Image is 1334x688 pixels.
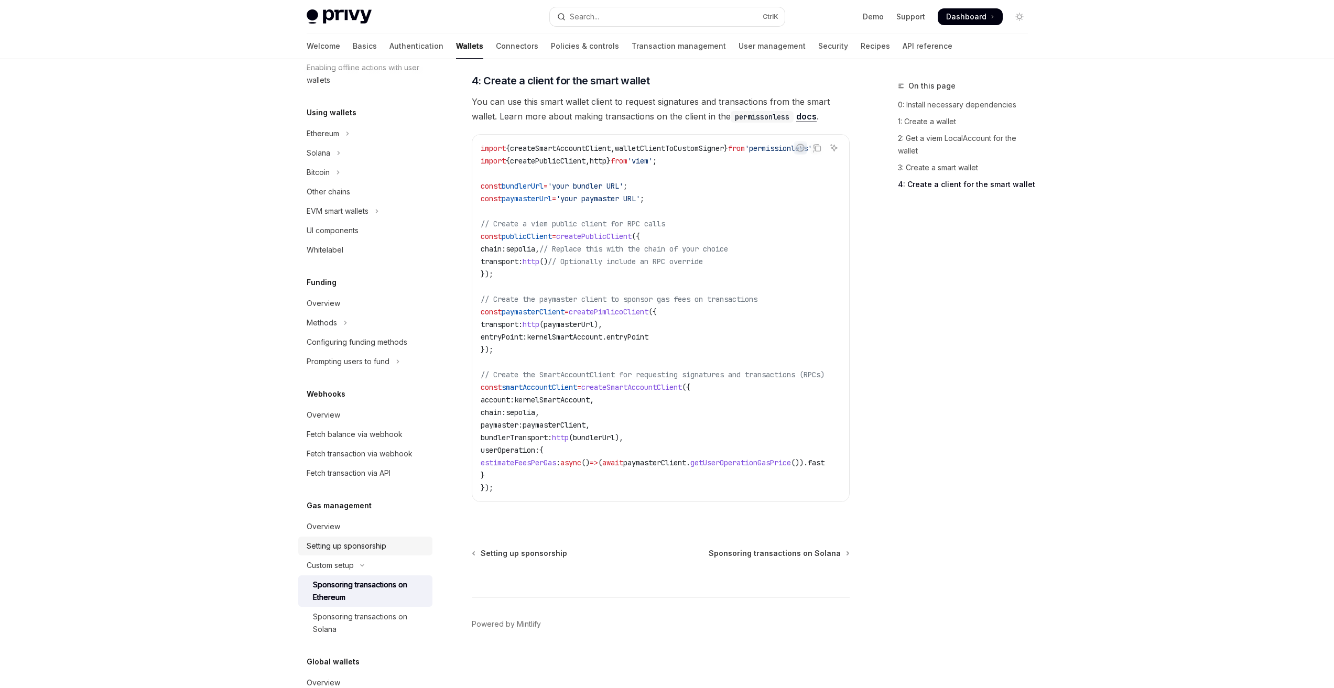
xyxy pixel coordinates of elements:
span: ; [653,156,657,166]
span: createPublicClient [510,156,585,166]
div: Prompting users to fund [307,355,389,368]
a: Setting up sponsorship [298,537,432,555]
span: { [506,156,510,166]
button: Open search [550,7,785,26]
a: Basics [353,34,377,59]
span: } [481,471,485,480]
div: Bitcoin [307,166,330,179]
span: ; [623,181,627,191]
div: Fetch balance via webhook [307,428,403,441]
span: // Create a viem public client for RPC calls [481,219,665,228]
span: ), [615,433,623,442]
span: On this page [908,80,956,92]
button: Toggle Custom setup section [298,556,432,575]
span: // Create the SmartAccountClient for requesting signatures and transactions (RPCs) [481,370,825,379]
span: 'your paymaster URL' [556,194,640,203]
div: Overview [307,409,340,421]
span: ), [594,320,602,329]
span: , [585,420,590,430]
span: bundlerTransport: [481,433,552,442]
button: Copy the contents from the code block [810,141,824,155]
a: 4: Create a client for the smart wallet [898,176,1036,193]
span: 4: Create a client for the smart wallet [472,73,650,88]
div: Sponsoring transactions on Ethereum [313,578,426,604]
a: Sponsoring transactions on Solana [709,548,849,559]
button: Toggle Ethereum section [298,124,432,143]
a: Fetch transaction via webhook [298,444,432,463]
span: transport: [481,320,523,329]
h5: Global wallets [307,656,360,668]
button: Toggle Solana section [298,144,432,162]
span: const [481,181,502,191]
div: Setting up sponsorship [307,540,386,552]
a: Demo [863,12,884,22]
span: , [590,395,594,405]
span: ( [569,433,573,442]
button: Toggle Bitcoin section [298,163,432,182]
span: 'viem' [627,156,653,166]
a: Other chains [298,182,432,201]
button: Toggle EVM smart wallets section [298,202,432,221]
a: Transaction management [632,34,726,59]
a: Policies & controls [551,34,619,59]
span: from [728,144,745,153]
a: UI components [298,221,432,240]
span: const [481,194,502,203]
span: // Optionally include an RPC override [548,257,703,266]
span: kernelSmartAccount [514,395,590,405]
a: Connectors [496,34,538,59]
span: ( [598,458,602,467]
span: ; [640,194,644,203]
img: light logo [307,9,372,24]
span: createSmartAccountClient [581,383,682,392]
span: userOperation: [481,445,539,455]
span: http [523,320,539,329]
div: Configuring funding methods [307,336,407,348]
a: Welcome [307,34,340,59]
a: User management [739,34,806,59]
div: Overview [307,520,340,533]
div: Fetch transaction via webhook [307,447,413,460]
a: 3: Create a smart wallet [898,159,1036,176]
span: import [481,156,506,166]
a: 1: Create a wallet [898,113,1036,130]
span: . [686,458,690,467]
span: chain: [481,244,506,254]
span: { [506,144,510,153]
span: const [481,307,502,316]
span: createPublicClient [556,232,632,241]
span: sepolia [506,244,535,254]
span: // Create the paymaster client to sponsor gas fees on transactions [481,294,757,304]
span: paymasterClient [502,307,565,316]
span: } [724,144,728,153]
span: , [585,156,590,166]
a: Sponsoring transactions on Ethereum [298,575,432,607]
a: Fetch balance via webhook [298,425,432,444]
span: kernelSmartAccount [527,332,602,342]
h5: Using wallets [307,106,356,119]
span: : [556,458,560,467]
span: getUserOperationGasPrice [690,458,791,467]
span: = [552,194,556,203]
span: transport: [481,257,523,266]
a: Configuring funding methods [298,333,432,352]
span: walletClientToCustomSigner [615,144,724,153]
span: ({ [682,383,690,392]
span: paymasterUrl [502,194,552,203]
span: estimateFeesPerGas [481,458,556,467]
span: await [602,458,623,467]
span: = [565,307,569,316]
a: Overview [298,294,432,313]
a: Powered by Mintlify [472,619,541,629]
span: Setting up sponsorship [481,548,567,559]
div: UI components [307,224,359,237]
span: createSmartAccountClient [510,144,611,153]
span: = [544,181,548,191]
span: sepolia [506,408,535,417]
span: => [590,458,598,467]
span: http [552,433,569,442]
span: // Replace this with the chain of your choice [539,244,728,254]
span: const [481,383,502,392]
div: Methods [307,316,337,329]
div: Solana [307,147,330,159]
